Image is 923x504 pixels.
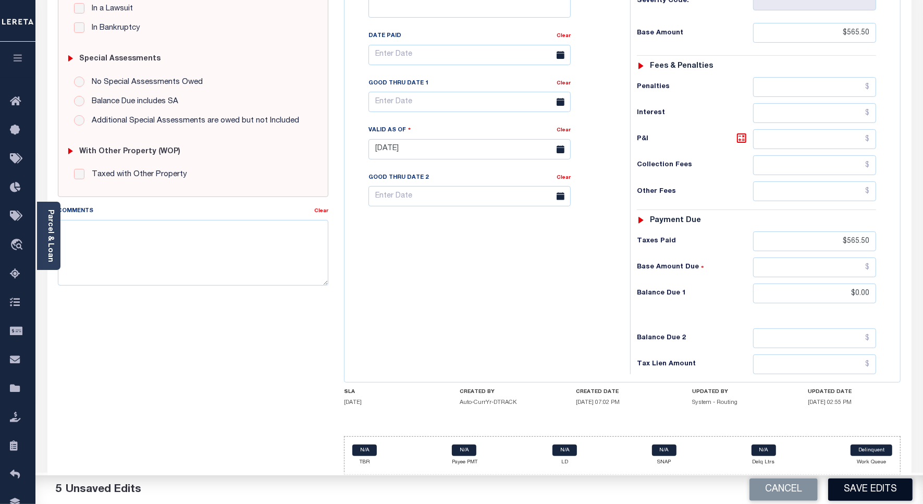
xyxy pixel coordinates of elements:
label: Comments [58,207,94,216]
h6: Taxes Paid [637,237,753,245]
span: [DATE] [344,400,362,405]
h6: Balance Due 2 [637,334,753,342]
input: $ [753,23,876,43]
a: N/A [552,445,577,456]
h4: SLA [344,389,437,395]
button: Save Edits [828,478,913,501]
a: N/A [352,445,377,456]
h6: Collection Fees [637,161,753,169]
input: $ [753,328,876,348]
input: $ [753,155,876,175]
label: Additional Special Assessments are owed but not Included [87,115,299,127]
input: $ [753,77,876,97]
h5: [DATE] 07:02 PM [576,399,669,406]
p: LD [552,459,577,466]
h6: Penalties [637,83,753,91]
a: Clear [557,175,571,180]
button: Cancel [749,478,818,501]
h5: System - Routing [692,399,785,406]
input: Enter Date [368,139,571,159]
a: Clear [557,128,571,133]
input: $ [753,284,876,303]
h6: Fees & Penalties [650,62,713,71]
input: $ [753,354,876,374]
label: Good Thru Date 2 [368,174,428,182]
label: Good Thru Date 1 [368,79,428,88]
label: Valid as Of [368,125,411,135]
input: $ [753,129,876,149]
label: In a Lawsuit [87,3,133,15]
a: Clear [314,208,328,214]
input: $ [753,181,876,201]
i: travel_explore [10,239,27,252]
input: $ [753,257,876,277]
a: N/A [652,445,676,456]
h4: UPDATED DATE [808,389,901,395]
label: Taxed with Other Property [87,169,187,181]
label: Balance Due includes SA [87,96,178,108]
input: $ [753,103,876,123]
h6: Base Amount [637,29,753,38]
a: Parcel & Loan [46,210,54,262]
a: Clear [557,33,571,39]
h6: with Other Property (WOP) [79,147,180,156]
input: $ [753,231,876,251]
p: SNAP [652,459,676,466]
h6: Balance Due 1 [637,289,753,298]
label: Date Paid [368,32,401,41]
a: N/A [452,445,476,456]
p: Work Queue [851,459,892,466]
h6: Tax Lien Amount [637,360,753,368]
span: Unsaved Edits [66,484,141,495]
a: N/A [752,445,776,456]
h6: Base Amount Due [637,263,753,272]
p: TBR [352,459,377,466]
h6: Interest [637,109,753,117]
label: No Special Assessments Owed [87,77,203,89]
h4: CREATED BY [460,389,552,395]
label: In Bankruptcy [87,22,140,34]
input: Enter Date [368,186,571,206]
h5: [DATE] 02:55 PM [808,399,901,406]
a: Delinquent [851,445,892,456]
h6: P&I [637,132,753,146]
input: Enter Date [368,45,571,65]
h5: Auto-CurrYr-DTRACK [460,399,552,406]
a: Clear [557,81,571,86]
p: Payee PMT [452,459,477,466]
p: Delq Ltrs [752,459,776,466]
span: 5 [55,484,61,495]
h4: UPDATED BY [692,389,785,395]
h4: CREATED DATE [576,389,669,395]
h6: Payment due [650,216,701,225]
h6: Other Fees [637,188,753,196]
h6: Special Assessments [79,55,161,64]
input: Enter Date [368,92,571,112]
